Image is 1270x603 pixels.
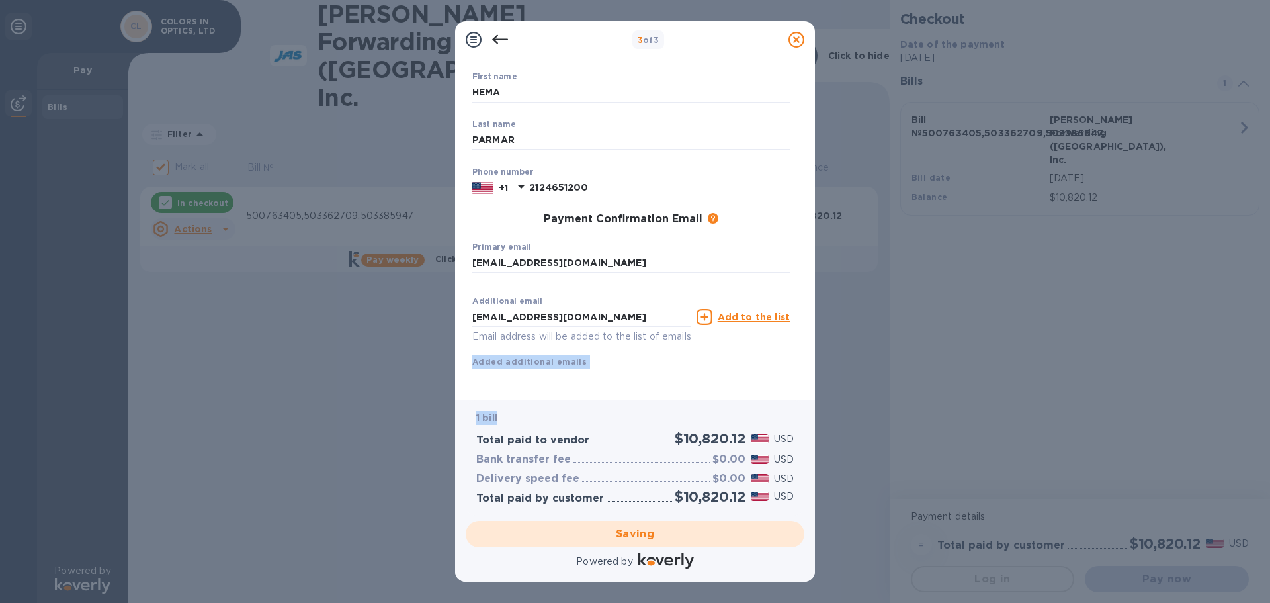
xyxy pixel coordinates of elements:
[751,434,769,443] img: USD
[751,492,769,501] img: USD
[638,35,659,45] b: of 3
[499,181,508,195] p: +1
[675,488,745,505] h2: $10,820.12
[712,453,745,466] h3: $0.00
[472,120,516,128] label: Last name
[472,357,587,367] b: Added additional emails
[774,472,794,486] p: USD
[472,253,790,273] input: Enter your primary email
[472,298,542,306] label: Additional email
[476,434,589,447] h3: Total paid to vendor
[751,474,769,483] img: USD
[476,473,579,485] h3: Delivery speed fee
[472,329,691,344] p: Email address will be added to the list of emails
[476,412,497,423] b: 1 bill
[718,312,790,322] u: Add to the list
[472,181,493,195] img: US
[638,553,694,569] img: Logo
[476,453,571,466] h3: Bank transfer fee
[544,213,702,226] h3: Payment Confirmation Email
[751,455,769,464] img: USD
[712,473,745,485] h3: $0.00
[529,178,790,198] input: Enter your phone number
[774,490,794,504] p: USD
[472,244,531,252] label: Primary email
[472,130,790,150] input: Enter your last name
[472,307,691,327] input: Enter additional email
[476,492,604,505] h3: Total paid by customer
[472,73,517,81] label: First name
[675,430,745,447] h2: $10,820.12
[774,432,794,446] p: USD
[774,453,794,467] p: USD
[638,35,643,45] span: 3
[576,555,632,569] p: Powered by
[472,83,790,103] input: Enter your first name
[472,168,533,176] label: Phone number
